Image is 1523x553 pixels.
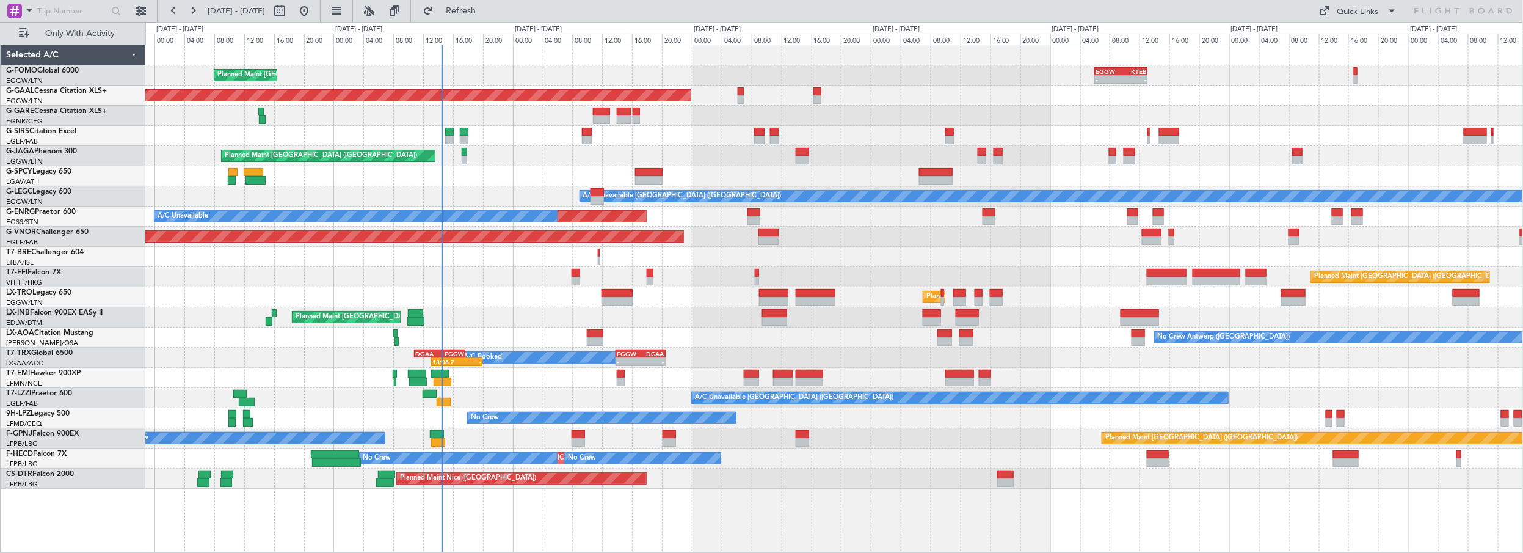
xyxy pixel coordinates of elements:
[1378,34,1408,45] div: 20:00
[931,34,961,45] div: 08:00
[296,308,488,326] div: Planned Maint [GEOGRAPHIC_DATA] ([GEOGRAPHIC_DATA])
[513,34,543,45] div: 00:00
[6,258,34,267] a: LTBA/ISL
[617,358,641,365] div: -
[6,298,43,307] a: EGGW/LTN
[13,24,133,43] button: Only With Activity
[1110,34,1140,45] div: 08:00
[1140,34,1169,45] div: 12:00
[990,34,1020,45] div: 16:00
[244,34,274,45] div: 12:00
[363,449,391,467] div: No Crew
[583,187,782,205] div: A/C Unavailable [GEOGRAPHIC_DATA] ([GEOGRAPHIC_DATA])
[6,249,84,256] a: T7-BREChallenger 604
[841,34,871,45] div: 20:00
[1231,24,1278,35] div: [DATE] - [DATE]
[432,358,457,365] div: 13:08 Z
[6,289,71,296] a: LX-TROLegacy 650
[6,350,73,357] a: T7-TRXGlobal 6500
[1410,24,1457,35] div: [DATE] - [DATE]
[6,278,42,287] a: VHHH/HKG
[662,34,692,45] div: 20:00
[1259,34,1289,45] div: 04:00
[6,188,32,196] span: G-LEGC
[363,34,393,45] div: 04:00
[1050,34,1080,45] div: 00:00
[1468,34,1498,45] div: 08:00
[6,471,74,478] a: CS-DTRFalcon 2000
[6,318,42,328] a: EDLW/DTM
[6,87,34,95] span: G-GAAL
[453,34,483,45] div: 16:00
[692,34,722,45] div: 00:00
[6,269,61,276] a: T7-FFIFalcon 7X
[6,168,71,175] a: G-SPCYLegacy 650
[6,329,34,337] span: LX-AOA
[6,108,107,115] a: G-GARECessna Citation XLS+
[1121,68,1147,75] div: KTEB
[156,24,203,35] div: [DATE] - [DATE]
[6,128,29,135] span: G-SIRS
[6,430,79,438] a: F-GPNJFalcon 900EX
[6,399,38,408] a: EGLF/FAB
[440,350,464,357] div: EGGW
[1096,68,1121,75] div: EGGW
[6,137,38,146] a: EGLF/FAB
[184,34,214,45] div: 04:00
[6,390,31,397] span: T7-LZZI
[6,419,42,428] a: LFMD/CEQ
[6,460,38,469] a: LFPB/LBG
[6,168,32,175] span: G-SPCY
[6,67,37,75] span: G-FOMO
[6,148,34,155] span: G-JAGA
[6,229,36,236] span: G-VNOR
[6,128,76,135] a: G-SIRSCitation Excel
[154,34,184,45] div: 00:00
[6,208,76,216] a: G-ENRGPraetor 600
[6,87,107,95] a: G-GAALCessna Citation XLS+
[632,34,662,45] div: 16:00
[1052,24,1099,35] div: [DATE] - [DATE]
[32,29,129,38] span: Only With Activity
[6,108,34,115] span: G-GARE
[6,309,30,317] span: LX-INB
[871,34,901,45] div: 00:00
[6,410,70,417] a: 9H-LPZLegacy 500
[961,34,990,45] div: 12:00
[6,410,31,417] span: 9H-LPZ
[6,188,71,196] a: G-LEGCLegacy 600
[304,34,334,45] div: 20:00
[6,76,43,86] a: EGGW/LTN
[602,34,632,45] div: 12:00
[6,157,43,166] a: EGGW/LTN
[6,269,27,276] span: T7-FFI
[1169,34,1199,45] div: 16:00
[722,34,752,45] div: 04:00
[457,358,481,365] div: -
[694,24,741,35] div: [DATE] - [DATE]
[1199,34,1229,45] div: 20:00
[417,1,490,21] button: Refresh
[1020,34,1050,45] div: 20:00
[423,34,453,45] div: 12:00
[752,34,782,45] div: 08:00
[572,34,602,45] div: 08:00
[812,34,841,45] div: 16:00
[6,359,43,368] a: DGAA/ACC
[6,390,72,397] a: T7-LZZIPraetor 600
[568,449,596,467] div: No Crew
[6,430,32,438] span: F-GPNJ
[6,289,32,296] span: LX-TRO
[6,117,43,126] a: EGNR/CEG
[335,24,382,35] div: [DATE] - [DATE]
[225,147,417,165] div: Planned Maint [GEOGRAPHIC_DATA] ([GEOGRAPHIC_DATA])
[1348,34,1378,45] div: 16:00
[1408,34,1438,45] div: 00:00
[6,197,43,207] a: EGGW/LTN
[6,450,67,458] a: F-HECDFalcon 7X
[6,471,32,478] span: CS-DTR
[1314,268,1507,286] div: Planned Maint [GEOGRAPHIC_DATA] ([GEOGRAPHIC_DATA])
[435,7,487,15] span: Refresh
[1319,34,1349,45] div: 12:00
[415,350,440,357] div: DGAA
